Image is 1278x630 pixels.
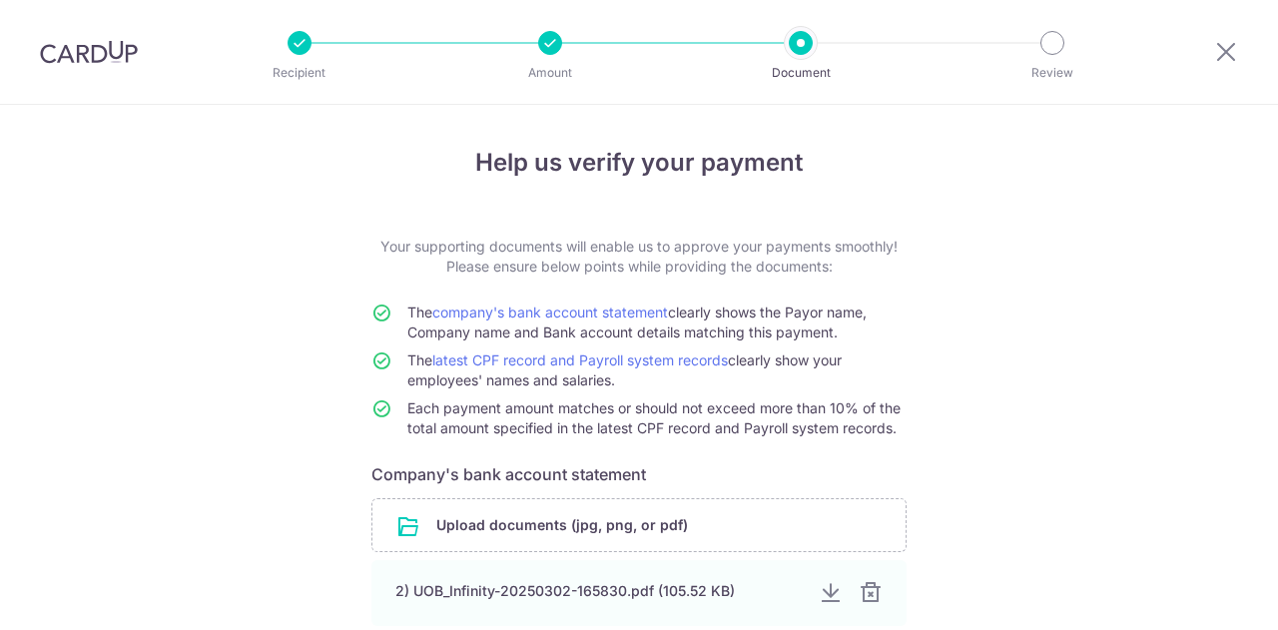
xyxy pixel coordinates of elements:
[432,351,728,368] a: latest CPF record and Payroll system records
[371,498,907,552] div: Upload documents (jpg, png, or pdf)
[432,304,668,320] a: company's bank account statement
[40,40,138,64] img: CardUp
[476,63,624,83] p: Amount
[407,399,901,436] span: Each payment amount matches or should not exceed more than 10% of the total amount specified in t...
[371,237,907,277] p: Your supporting documents will enable us to approve your payments smoothly! Please ensure below p...
[978,63,1126,83] p: Review
[727,63,875,83] p: Document
[226,63,373,83] p: Recipient
[407,351,842,388] span: The clearly show your employees' names and salaries.
[395,581,803,601] div: 2) UOB_Infinity-20250302-165830.pdf (105.52 KB)
[1150,570,1258,620] iframe: Opens a widget where you can find more information
[371,462,907,486] h6: Company's bank account statement
[371,145,907,181] h4: Help us verify your payment
[407,304,867,340] span: The clearly shows the Payor name, Company name and Bank account details matching this payment.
